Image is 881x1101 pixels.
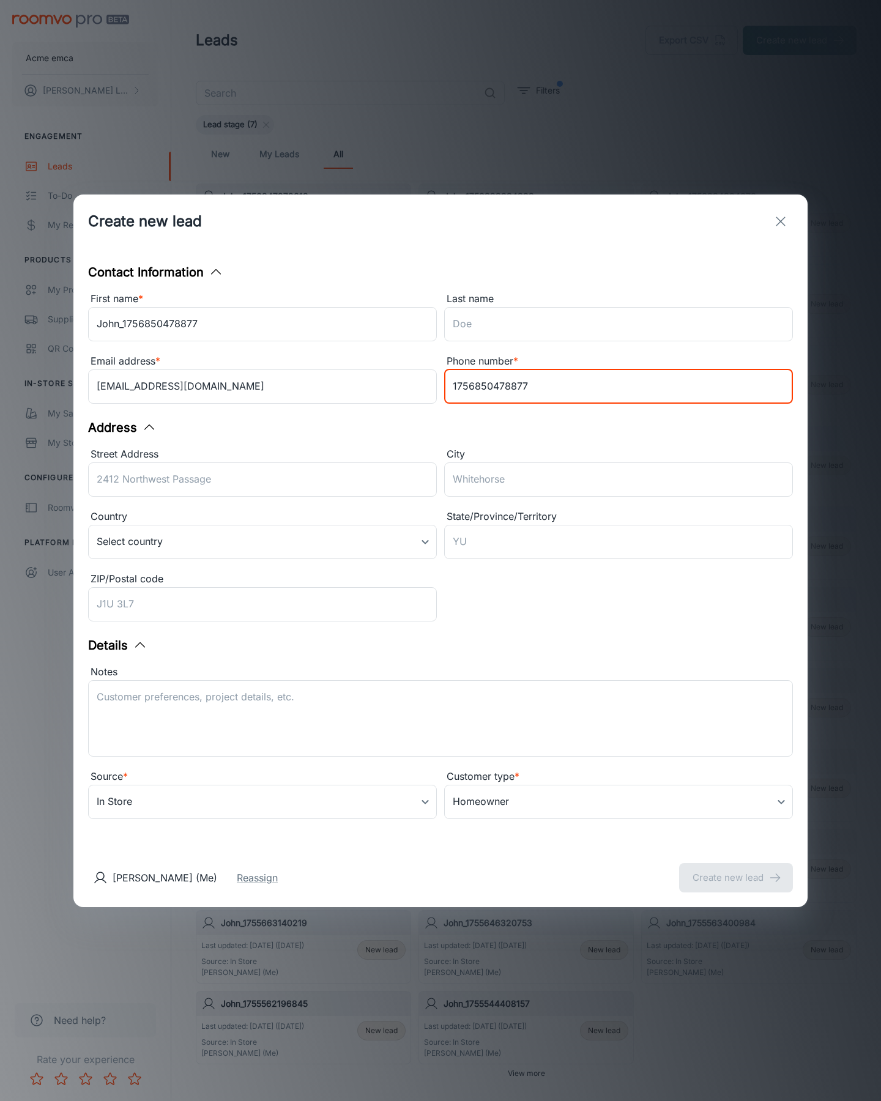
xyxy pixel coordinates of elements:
[88,525,437,559] div: Select country
[88,369,437,404] input: myname@example.com
[88,785,437,819] div: In Store
[88,636,147,654] button: Details
[444,769,793,785] div: Customer type
[88,263,223,281] button: Contact Information
[444,369,793,404] input: +1 439-123-4567
[88,418,157,437] button: Address
[444,462,793,497] input: Whitehorse
[113,870,217,885] p: [PERSON_NAME] (Me)
[768,209,793,234] button: exit
[88,587,437,621] input: J1U 3L7
[444,509,793,525] div: State/Province/Territory
[88,509,437,525] div: Country
[444,525,793,559] input: YU
[88,354,437,369] div: Email address
[88,307,437,341] input: John
[88,571,437,587] div: ZIP/Postal code
[88,291,437,307] div: First name
[88,664,793,680] div: Notes
[88,447,437,462] div: Street Address
[444,447,793,462] div: City
[444,354,793,369] div: Phone number
[444,307,793,341] input: Doe
[88,769,437,785] div: Source
[444,785,793,819] div: Homeowner
[444,291,793,307] div: Last name
[88,210,202,232] h1: Create new lead
[237,870,278,885] button: Reassign
[88,462,437,497] input: 2412 Northwest Passage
